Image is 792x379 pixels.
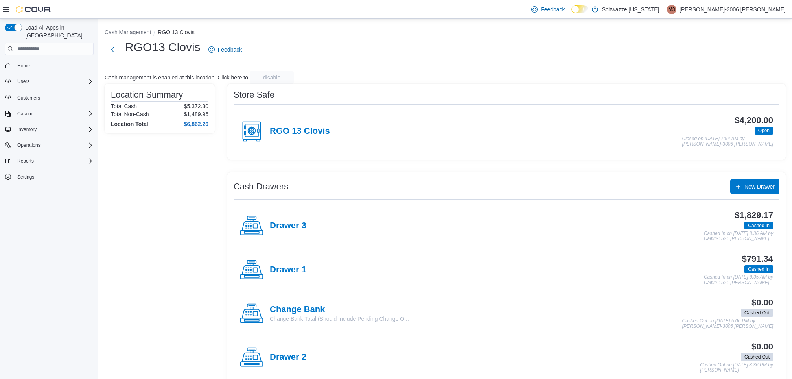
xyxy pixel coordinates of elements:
[2,76,97,87] button: Users
[14,109,37,118] button: Catalog
[744,353,770,361] span: Cashed Out
[571,5,588,13] input: Dark Mode
[748,222,770,229] span: Cashed In
[14,156,37,166] button: Reports
[234,90,274,100] h3: Store Safe
[669,5,675,14] span: M3
[14,109,94,118] span: Catalog
[270,315,409,323] p: Change Bank Total (Should Include Pending Change O...
[741,309,773,317] span: Cashed Out
[17,126,37,133] span: Inventory
[744,309,770,316] span: Cashed Out
[14,61,33,70] a: Home
[528,2,568,17] a: Feedback
[2,140,97,151] button: Operations
[14,172,37,182] a: Settings
[2,108,97,119] button: Catalog
[17,174,34,180] span: Settings
[250,71,294,84] button: disable
[17,95,40,101] span: Customers
[14,172,94,182] span: Settings
[14,156,94,166] span: Reports
[17,78,29,85] span: Users
[735,211,773,220] h3: $1,829.17
[22,24,94,39] span: Load All Apps in [GEOGRAPHIC_DATA]
[111,121,148,127] h4: Location Total
[17,111,33,117] span: Catalog
[742,254,773,264] h3: $791.34
[14,77,94,86] span: Users
[17,158,34,164] span: Reports
[263,74,280,81] span: disable
[704,275,773,285] p: Cashed In on [DATE] 8:35 AM by Caitlin-1521 [PERSON_NAME]
[744,183,775,190] span: New Drawer
[111,111,149,117] h6: Total Non-Cash
[700,362,773,373] p: Cashed Out on [DATE] 8:36 PM by [PERSON_NAME]
[704,231,773,242] p: Cashed In on [DATE] 8:36 AM by Caitlin-1521 [PERSON_NAME]
[682,136,773,147] p: Closed on [DATE] 7:54 AM by [PERSON_NAME]-3006 [PERSON_NAME]
[735,116,773,125] h3: $4,200.00
[205,42,245,57] a: Feedback
[2,92,97,103] button: Customers
[184,103,208,109] p: $5,372.30
[741,353,773,361] span: Cashed Out
[184,111,208,117] p: $1,489.96
[105,29,151,35] button: Cash Management
[14,93,43,103] a: Customers
[14,125,94,134] span: Inventory
[2,60,97,71] button: Home
[111,90,183,100] h3: Location Summary
[111,103,137,109] h6: Total Cash
[2,155,97,166] button: Reports
[14,141,94,150] span: Operations
[758,127,770,134] span: Open
[184,121,208,127] h4: $6,862.26
[744,222,773,229] span: Cashed In
[14,92,94,102] span: Customers
[270,126,330,137] h4: RGO 13 Clovis
[270,221,306,231] h4: Drawer 3
[234,182,288,191] h3: Cash Drawers
[16,6,51,13] img: Cova
[751,298,773,307] h3: $0.00
[17,63,30,69] span: Home
[270,265,306,275] h4: Drawer 1
[14,141,44,150] button: Operations
[571,13,572,14] span: Dark Mode
[682,318,773,329] p: Cashed Out on [DATE] 5:00 PM by [PERSON_NAME]-3006 [PERSON_NAME]
[125,39,201,55] h1: RGO13 Clovis
[158,29,194,35] button: RGO 13 Clovis
[14,61,94,70] span: Home
[730,179,779,194] button: New Drawer
[602,5,659,14] p: Schwazze [US_STATE]
[755,127,773,135] span: Open
[105,74,248,81] p: Cash management is enabled at this location. Click here to
[2,171,97,183] button: Settings
[680,5,786,14] p: [PERSON_NAME]-3006 [PERSON_NAME]
[105,28,786,38] nav: An example of EuiBreadcrumbs
[662,5,664,14] p: |
[270,352,306,362] h4: Drawer 2
[17,142,41,148] span: Operations
[751,342,773,351] h3: $0.00
[218,46,242,54] span: Feedback
[748,266,770,273] span: Cashed In
[667,5,676,14] div: Marisa-3006 Romero
[744,265,773,273] span: Cashed In
[14,125,40,134] button: Inventory
[270,305,409,315] h4: Change Bank
[541,6,565,13] span: Feedback
[5,57,94,203] nav: Complex example
[2,124,97,135] button: Inventory
[105,42,120,57] button: Next
[14,77,33,86] button: Users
